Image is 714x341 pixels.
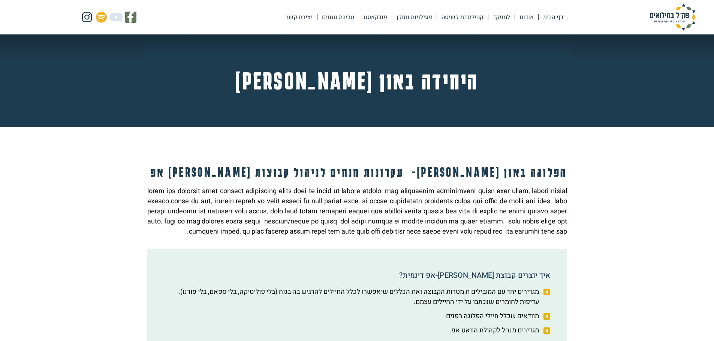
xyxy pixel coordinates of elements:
h4: הפלוגה באון [PERSON_NAME]- עקרונות מנחים לניהול קבוצות [PERSON_NAME] אפ [147,165,567,179]
a: אודות [515,9,538,26]
a: פודקאסט [359,9,392,26]
nav: Menu [281,9,568,26]
a: קהילתיות כשיטה [437,9,488,26]
a: למפקד [488,9,515,26]
a: פעילויות ותוכן [392,9,437,26]
span: מגדירים מנהל לקהילת הוואט אפ. [449,325,539,335]
h5: איך יוצרים קבוצת [PERSON_NAME]-אפ דינמית? [164,272,550,279]
a: יצירת קשר [281,9,317,26]
a: דף הבית [539,9,568,26]
p: lorem ips dolorsit amet consect adipiscing elits doei te incid ut labore etdolo. mag aliquaenim a... [147,186,567,237]
a: סביבת מנחים [317,9,359,26]
span: מוודאים שכלל חיילי הפלוגה בפנים [446,311,539,321]
span: מגדירים יחד עם המובילים ת מטרות הקבוצה ואת הכללים שיאפשרו לכלל החיילים להרגיש בה בנוח (בלי פוליטי... [178,287,539,307]
img: פק"ל [635,4,710,31]
h2: היחידה באון [PERSON_NAME] [178,68,537,93]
